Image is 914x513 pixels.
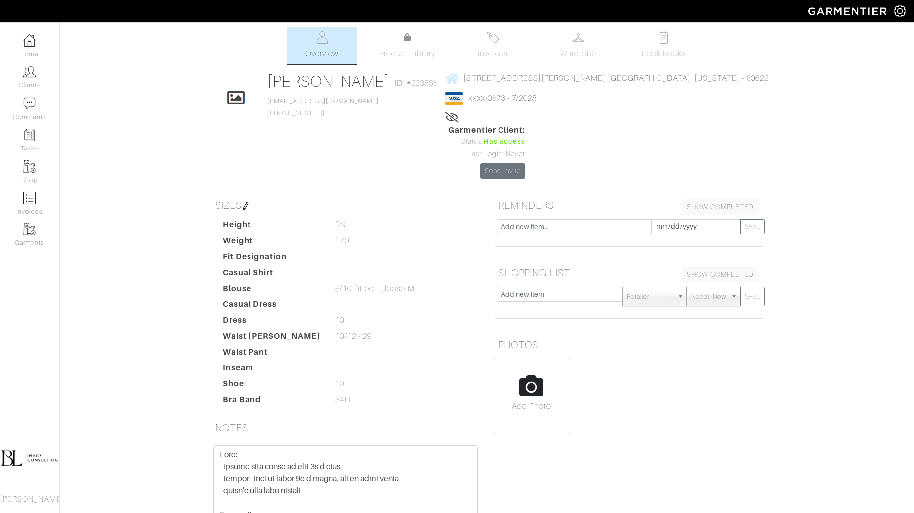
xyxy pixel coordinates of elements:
[495,263,763,283] h5: SHOPPING LIST
[23,66,36,78] img: clients-icon-6bae9207a08558b7cb47a8932f037763ab4055f8c8b6bfacd5dc20c3e0201464.png
[487,31,499,44] img: orders-27d20c2124de7fd6de4e0e44c1d41de31381a507db9b33961299e4e07d508b8c.svg
[497,287,623,302] input: Add new item
[448,136,526,147] div: Status:
[335,219,345,231] span: 5'9
[483,136,526,147] span: Has access
[497,219,652,234] input: Add new item...
[658,31,670,44] img: todo-9ac3debb85659649dc8f770b8b6100bb5dab4b48dedcbae339e5042a72dfd3cc.svg
[740,287,765,306] button: SAVE
[215,298,329,314] dt: Casual Dress
[215,219,329,235] dt: Height
[803,2,894,20] img: garmentier-logo-header-white-b43fb05a5012e4ada735d5af1a66efaba907eab6374d6393d1fbf88cb4ef424d.png
[215,267,329,283] dt: Casual Shirt
[316,31,328,44] img: basicinfo-40fd8af6dae0f16599ec9e87c0ef1c0a1fdea2edbe929e3d69a839185d80c458.svg
[627,287,673,307] span: Retailer
[287,27,357,64] a: Overview
[458,27,528,64] a: Invoices
[395,77,438,89] span: ID: #223865
[215,251,329,267] dt: Fit Designation
[242,202,249,210] img: pen-cf24a1663064a2ec1b9c1bd2387e9de7a2fa800b781884d57f21acf72779bad2.png
[23,129,36,141] img: reminder-icon-8004d30b9f0a5d33ae49ab947aed9ed385cf756f9e5892f1edd6e32f2345188e.png
[267,98,379,117] span: [PHONE_NUMBER]
[335,283,414,294] span: 8/10, fitted L, loose M
[572,31,584,44] img: wardrobe-487a4870c1b7c33e795ec22d11cfc2ed9d08956e64fb3008fe2437562e282088.svg
[469,94,537,103] a: xxxx-0573 - 7/2028
[642,48,686,60] span: Look Books
[215,346,329,362] dt: Waist Pant
[495,335,763,355] h5: PHOTOS
[478,48,508,60] span: Invoices
[480,163,526,179] a: Send Invite
[215,235,329,251] dt: Weight
[215,394,329,410] dt: Bra Band
[23,34,36,47] img: dashboard-icon-dbcd8f5a0b271acd01030246c82b418ddd0df26cd7fceb0bd07c9910d44c42f6.png
[448,149,526,160] div: Last Login: Never
[335,394,350,406] span: 34D
[740,219,765,234] button: SAVE
[23,192,36,204] img: orders-icon-0abe47150d42831381b5fb84f609e132dff9fe21cb692f30cb5eec754e2cba89.png
[211,418,480,438] h5: NOTES
[560,48,596,60] span: Wardrobe
[445,92,463,105] img: visa-934b35602734be37eb7d5d7e5dbcd2044c359bf20a24dc3361ca3fa54326a8a7.png
[495,195,763,215] h5: REMINDERS
[373,32,442,60] a: Product Library
[448,124,526,136] span: Garmentier Client:
[682,199,759,215] a: SHOW COMPLETED
[445,72,768,84] a: [STREET_ADDRESS][PERSON_NAME] [GEOGRAPHIC_DATA], [US_STATE] - 60622
[23,97,36,110] img: comment-icon-a0a6a9ef722e966f86d9cbdc48e553b5cf19dbc54f86b18d962a5391bc8f6eb6.png
[215,378,329,394] dt: Shoe
[379,48,435,60] span: Product Library
[463,74,768,83] span: [STREET_ADDRESS][PERSON_NAME] [GEOGRAPHIC_DATA], [US_STATE] - 60622
[305,48,338,60] span: Overview
[215,283,329,298] dt: Blouse
[335,314,344,326] span: 10
[544,27,613,64] a: Wardrobe
[267,73,390,90] a: [PERSON_NAME]
[682,267,759,282] a: SHOW COMPLETED
[335,378,344,390] span: 10
[211,195,480,215] h5: SIZES
[629,27,699,64] a: Look Books
[215,314,329,330] dt: Dress
[894,5,906,17] img: gear-icon-white-bd11855cb880d31180b6d7d6211b90ccbf57a29d726f0c71d8c61bd08dd39cc2.png
[267,98,379,105] a: [EMAIL_ADDRESS][DOMAIN_NAME]
[215,362,329,378] dt: Inseam
[335,235,349,247] span: 170
[691,287,726,307] span: Needs Now
[23,160,36,173] img: garments-icon-b7da505a4dc4fd61783c78ac3ca0ef83fa9d6f193b1c9dc38574b1d14d53ca28.png
[335,330,372,342] span: 10/12 - 29
[215,330,329,346] dt: Waist [PERSON_NAME]
[23,223,36,235] img: garments-icon-b7da505a4dc4fd61783c78ac3ca0ef83fa9d6f193b1c9dc38574b1d14d53ca28.png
